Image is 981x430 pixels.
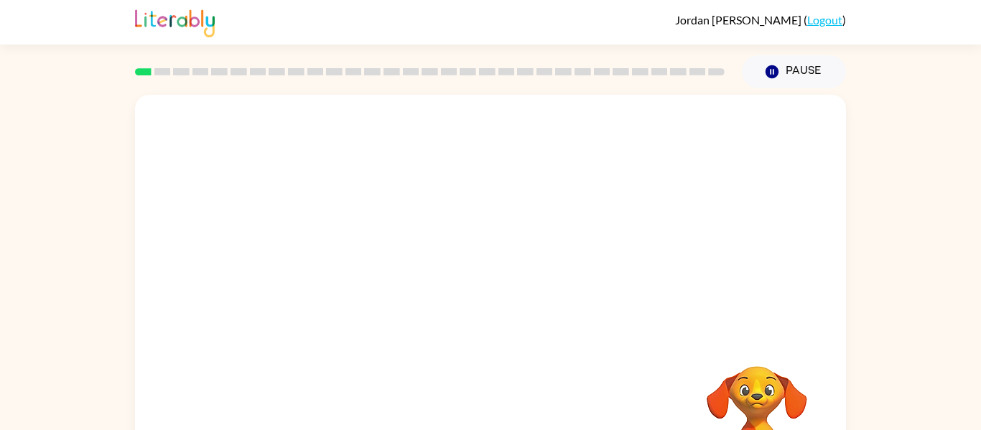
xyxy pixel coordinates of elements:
button: Pause [742,55,846,88]
img: Literably [135,6,215,37]
span: Jordan [PERSON_NAME] [675,13,804,27]
a: Logout [807,13,842,27]
div: ( ) [675,13,846,27]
